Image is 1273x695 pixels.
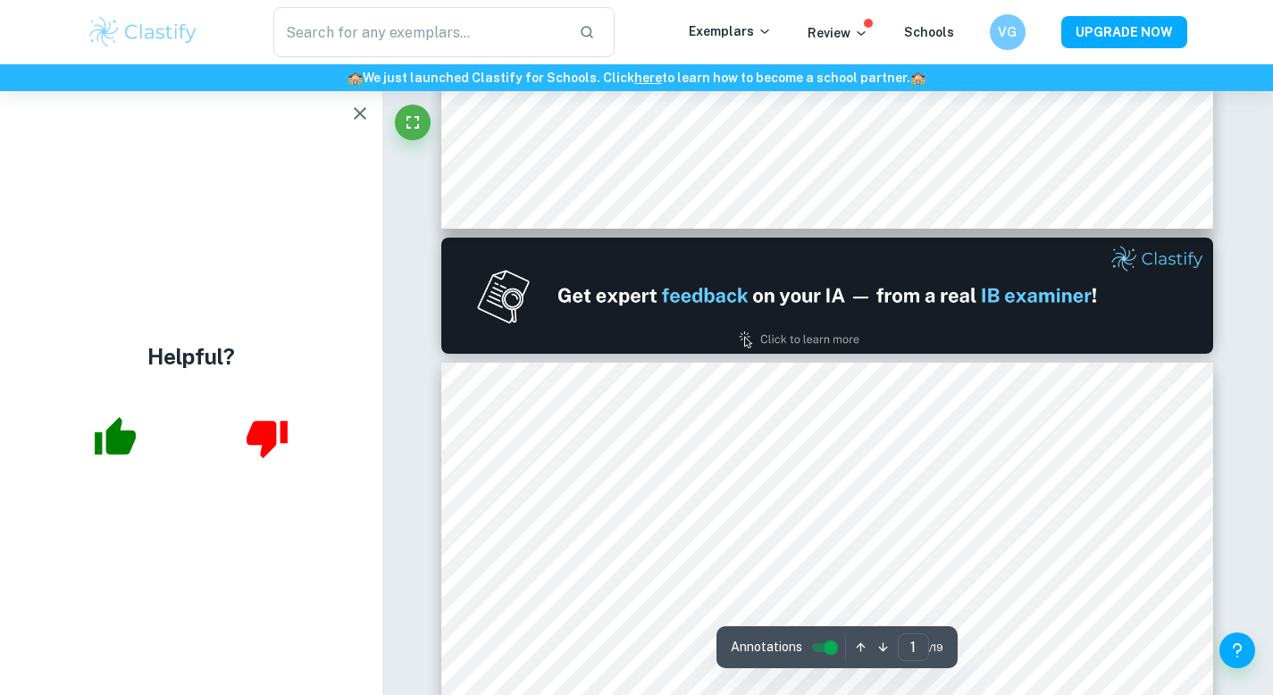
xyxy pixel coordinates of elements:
img: Clastify logo [87,14,200,50]
span: / 19 [929,640,943,656]
span: 🏫 [910,71,925,85]
span: Annotations [731,638,802,657]
button: Help and Feedback [1219,632,1255,668]
button: UPGRADE NOW [1061,16,1187,48]
h4: Helpful? [147,340,235,373]
span: 🏫 [348,71,363,85]
p: Exemplars [689,21,772,41]
a: Schools [904,25,954,39]
img: Ad [441,238,1213,354]
p: Review [808,23,868,43]
button: VG [990,14,1026,50]
a: here [634,71,662,85]
button: Fullscreen [395,105,431,140]
h6: VG [997,22,1018,42]
h6: We just launched Clastify for Schools. Click to learn how to become a school partner. [4,68,1269,88]
input: Search for any exemplars... [273,7,565,57]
